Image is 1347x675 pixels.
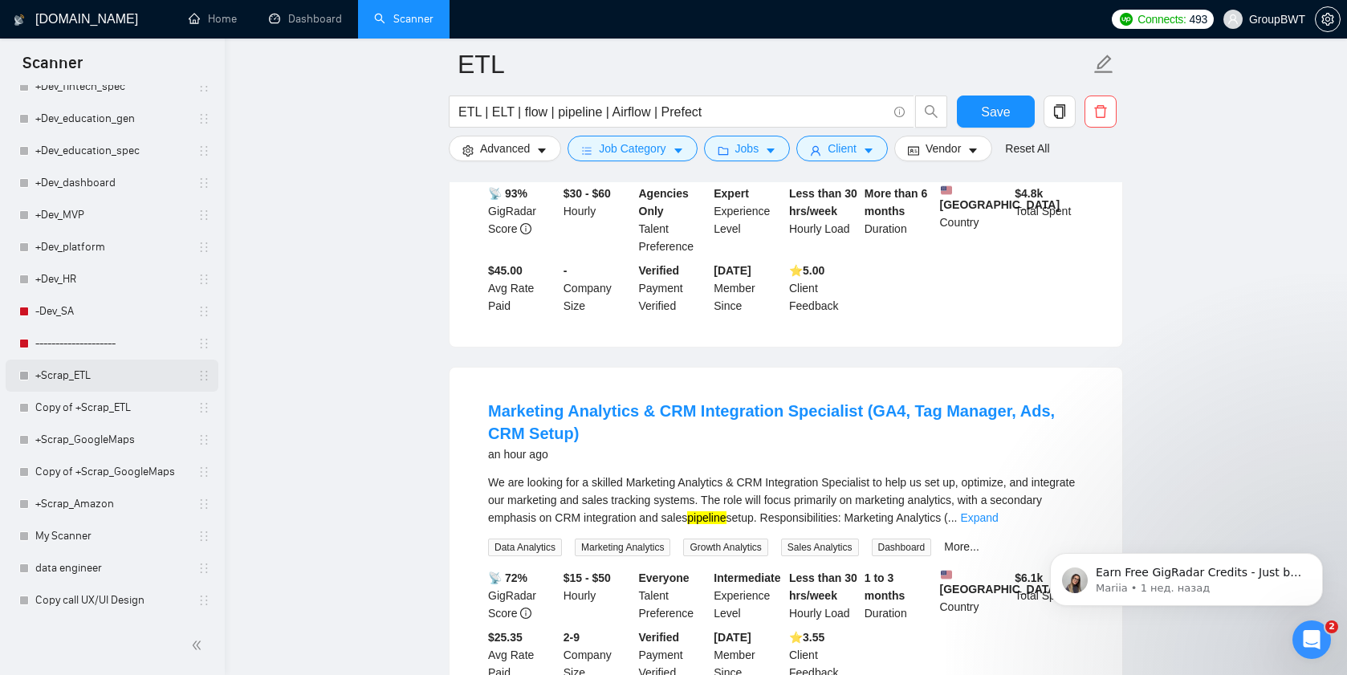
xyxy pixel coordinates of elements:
span: caret-down [765,144,776,157]
a: +Dev_education_spec [35,135,188,167]
b: More than 6 months [865,187,928,218]
a: Copy of +Scrap_ETL [35,392,188,424]
span: 493 [1190,10,1207,28]
b: Agencies Only [639,187,689,218]
a: +Scrap_GoogleMaps [35,424,188,456]
span: holder [197,177,210,189]
div: We are looking for a skilled Marketing Analytics & CRM Integration Specialist to help us set up, ... [488,474,1084,527]
button: search [915,96,947,128]
b: ⭐️ 3.55 [789,631,824,644]
b: Verified [639,264,680,277]
button: Save [957,96,1035,128]
span: holder [197,466,210,478]
span: Data Analytics [488,539,562,556]
b: [GEOGRAPHIC_DATA] [940,185,1060,211]
span: folder [718,144,729,157]
span: Advanced [480,140,530,157]
div: Country [937,185,1012,255]
b: ⭐️ 5.00 [789,264,824,277]
img: upwork-logo.png [1120,13,1133,26]
div: Hourly [560,185,636,255]
a: homeHome [189,12,237,26]
span: holder [197,112,210,125]
button: barsJob Categorycaret-down [568,136,697,161]
span: 2 [1325,620,1338,633]
span: holder [197,273,210,286]
button: settingAdvancedcaret-down [449,136,561,161]
span: edit [1093,54,1114,75]
div: Experience Level [710,569,786,622]
div: Member Since [710,262,786,315]
span: Dashboard [872,539,932,556]
b: Less than 30 hrs/week [789,571,857,602]
div: Total Spent [1011,185,1087,255]
span: user [1227,14,1239,25]
span: caret-down [967,144,979,157]
img: 🇺🇸 [941,569,952,580]
b: $30 - $60 [564,187,611,200]
a: setting [1315,13,1341,26]
a: Copy of +Scrap_GoogleMaps [35,456,188,488]
button: folderJobscaret-down [704,136,791,161]
input: Search Freelance Jobs... [458,102,887,122]
img: 🇺🇸 [941,185,952,196]
span: holder [197,401,210,414]
span: holder [197,337,210,350]
b: $ 4.8k [1015,187,1043,200]
span: ... [948,511,958,524]
b: [DATE] [714,631,751,644]
span: caret-down [863,144,874,157]
iframe: Intercom live chat [1292,620,1331,659]
div: Talent Preference [636,185,711,255]
a: Marketing Analytics & CRM Integration Specialist (GA4, Tag Manager, Ads, CRM Setup) [488,402,1055,442]
span: info-circle [894,107,905,117]
span: double-left [191,637,207,653]
a: +Dev_MVP [35,199,188,231]
span: Sales Analytics [781,539,859,556]
div: Country [937,569,1012,622]
div: Payment Verified [636,262,711,315]
span: caret-down [536,144,547,157]
b: [DATE] [714,264,751,277]
div: GigRadar Score [485,569,560,622]
span: setting [462,144,474,157]
a: Expand [960,511,998,524]
span: holder [197,369,210,382]
span: Marketing Analytics [575,539,670,556]
img: logo [14,7,25,33]
b: Intermediate [714,571,780,584]
span: search [916,104,946,119]
button: idcardVendorcaret-down [894,136,992,161]
a: +Scrap_Amazon [35,488,188,520]
span: info-circle [520,608,531,619]
span: holder [197,209,210,222]
div: Total Spent [1011,569,1087,622]
span: holder [197,241,210,254]
span: holder [197,530,210,543]
a: -Dev_SA [35,295,188,327]
span: info-circle [520,223,531,234]
span: Scanner [10,51,96,85]
button: delete [1085,96,1117,128]
div: Hourly [560,569,636,622]
span: holder [197,80,210,93]
span: holder [197,562,210,575]
span: holder [197,433,210,446]
div: Hourly Load [786,569,861,622]
b: Everyone [639,571,690,584]
b: Verified [639,631,680,644]
a: +Dev_dashboard [35,167,188,199]
span: copy [1044,104,1075,119]
div: Avg Rate Paid [485,262,560,315]
span: Vendor [926,140,961,157]
span: holder [197,144,210,157]
span: holder [197,594,210,607]
span: delete [1085,104,1116,119]
b: 📡 72% [488,571,527,584]
button: setting [1315,6,1341,32]
span: holder [197,498,210,510]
